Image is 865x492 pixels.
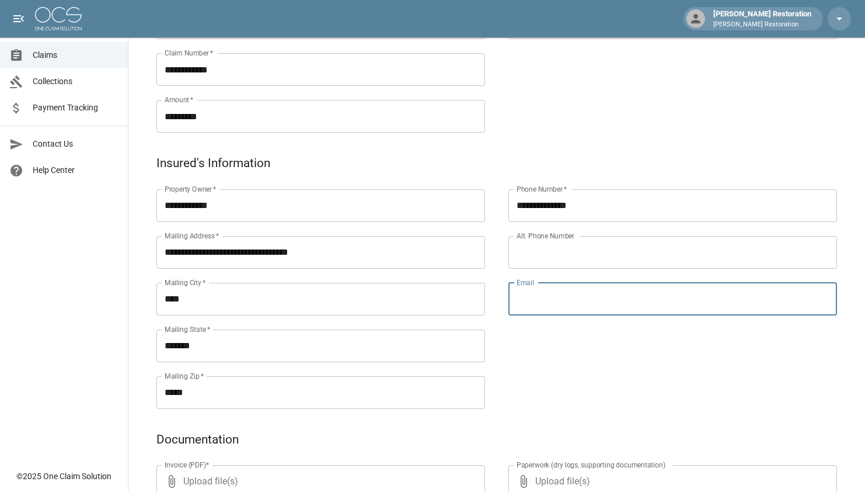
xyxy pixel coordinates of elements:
span: Contact Us [33,138,118,150]
span: Collections [33,75,118,88]
label: Mailing Zip [165,371,204,381]
label: Amount [165,95,194,105]
img: ocs-logo-white-transparent.png [35,7,82,30]
div: © 2025 One Claim Solution [16,470,111,482]
label: Claim Number [165,48,213,58]
div: [PERSON_NAME] Restoration [709,8,816,29]
label: Property Owner [165,184,217,194]
span: Help Center [33,164,118,176]
button: open drawer [7,7,30,30]
label: Invoice (PDF)* [165,460,210,470]
span: Claims [33,49,118,61]
span: Payment Tracking [33,102,118,114]
label: Mailing City [165,278,206,287]
p: [PERSON_NAME] Restoration [713,20,811,30]
label: Mailing Address [165,231,219,241]
label: Mailing State [165,324,210,334]
label: Phone Number [517,184,567,194]
label: Paperwork (dry logs, supporting documentation) [517,460,665,470]
label: Alt. Phone Number [517,231,574,241]
label: Email [517,278,534,287]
